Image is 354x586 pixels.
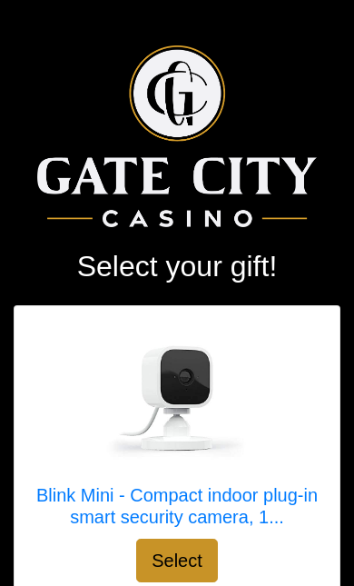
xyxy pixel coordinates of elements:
[104,324,250,470] img: Blink Mini - Compact indoor plug-in smart security camera, 1080p HD video, night vision, motion d...
[14,249,340,283] h2: Select your gift!
[136,539,218,582] button: Select
[33,324,321,539] a: Blink Mini - Compact indoor plug-in smart security camera, 1080p HD video, night vision, motion d...
[37,45,316,227] img: Logo
[33,484,321,528] h5: Blink Mini - Compact indoor plug-in smart security camera, 1...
